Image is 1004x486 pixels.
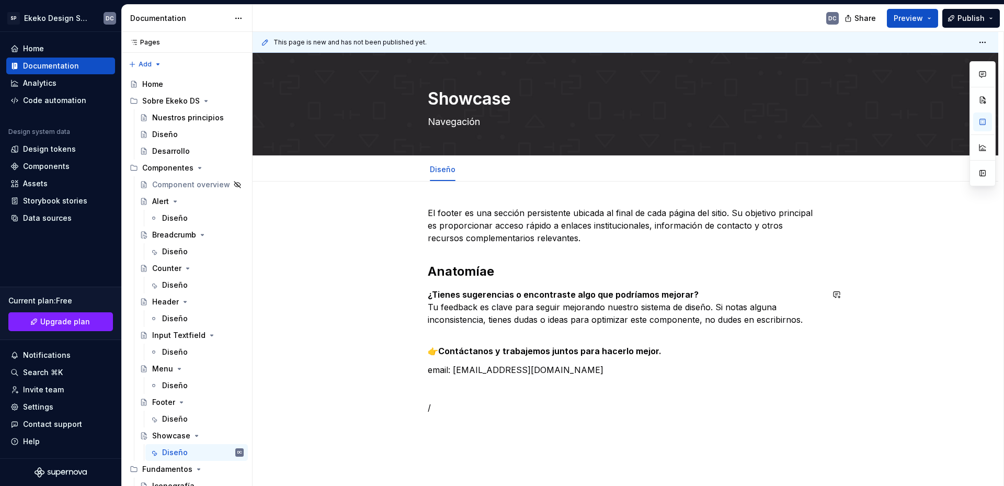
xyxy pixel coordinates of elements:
[23,78,56,88] div: Analytics
[23,95,86,106] div: Code automation
[130,13,229,24] div: Documentation
[6,364,115,381] button: Search ⌘K
[23,144,76,154] div: Design tokens
[135,126,248,143] a: Diseño
[828,14,837,22] div: DC
[6,416,115,433] button: Contact support
[145,277,248,293] a: Diseño
[428,207,823,244] p: El footer es una sección persistente ubicada al final de cada página del sitio. Su objetivo princ...
[23,196,87,206] div: Storybook stories
[142,79,163,89] div: Home
[24,13,91,24] div: Ekeko Design System
[942,9,1000,28] button: Publish
[426,86,821,111] textarea: Showcase
[145,411,248,427] a: Diseño
[6,433,115,450] button: Help
[152,129,178,140] div: Diseño
[135,109,248,126] a: Nuestros principios
[6,193,115,209] a: Storybook stories
[23,436,40,447] div: Help
[152,330,206,341] div: Input Textfield
[430,165,455,174] a: Diseño
[6,40,115,57] a: Home
[152,112,224,123] div: Nuestros principios
[135,394,248,411] a: Footer
[6,141,115,157] a: Design tokens
[152,397,175,408] div: Footer
[145,344,248,360] a: Diseño
[152,196,169,207] div: Alert
[135,176,248,193] a: Component overview
[162,280,188,290] div: Diseño
[23,213,72,223] div: Data sources
[162,380,188,391] div: Diseño
[894,13,923,24] span: Preview
[139,60,152,69] span: Add
[2,7,119,29] button: SPEkeko Design SystemDC
[6,210,115,227] a: Data sources
[35,467,87,478] svg: Supernova Logo
[23,61,79,71] div: Documentation
[152,297,179,307] div: Header
[428,263,823,280] h2: Anatomíae
[145,310,248,327] a: Diseño
[162,313,188,324] div: Diseño
[125,160,248,176] div: Componentes
[125,57,165,72] button: Add
[152,179,230,190] div: Component overview
[152,230,196,240] div: Breadcrumb
[152,263,181,274] div: Counter
[135,293,248,310] a: Header
[145,444,248,461] a: DiseñoDC
[145,243,248,260] a: Diseño
[162,414,188,424] div: Diseño
[8,312,113,331] a: Upgrade plan
[142,464,192,474] div: Fundamentos
[162,213,188,223] div: Diseño
[162,246,188,257] div: Diseño
[125,93,248,109] div: Sobre Ekeko DS
[428,332,823,357] p: 👉
[23,43,44,54] div: Home
[125,38,160,47] div: Pages
[6,175,115,192] a: Assets
[426,158,460,180] div: Diseño
[7,12,20,25] div: SP
[40,317,90,327] span: Upgrade plan
[6,92,115,109] a: Code automation
[135,360,248,377] a: Menu
[428,288,823,326] p: Tu feedback es clave para seguir mejorando nuestro sistema de diseño. Si notas alguna inconsisten...
[6,381,115,398] a: Invite team
[135,143,248,160] a: Desarrollo
[135,327,248,344] a: Input Textfield
[237,447,242,458] div: DC
[8,128,70,136] div: Design system data
[957,13,985,24] span: Publish
[428,364,823,376] p: email: [EMAIL_ADDRESS][DOMAIN_NAME]
[162,447,188,458] div: Diseño
[6,158,115,175] a: Components
[152,146,190,156] div: Desarrollo
[23,419,82,430] div: Contact support
[6,58,115,74] a: Documentation
[145,377,248,394] a: Diseño
[142,96,200,106] div: Sobre Ekeko DS
[152,364,173,374] div: Menu
[135,193,248,210] a: Alert
[428,401,823,414] p: /
[135,260,248,277] a: Counter
[438,346,661,356] strong: Contáctanos y trabajemos juntos para hacerlo mejor.
[23,350,71,360] div: Notifications
[23,367,63,378] div: Search ⌘K
[23,161,70,172] div: Components
[839,9,883,28] button: Share
[854,13,876,24] span: Share
[6,75,115,92] a: Analytics
[6,399,115,415] a: Settings
[8,296,113,306] div: Current plan : Free
[142,163,193,173] div: Componentes
[162,347,188,357] div: Diseño
[426,114,821,130] textarea: Navegación
[6,347,115,364] button: Notifications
